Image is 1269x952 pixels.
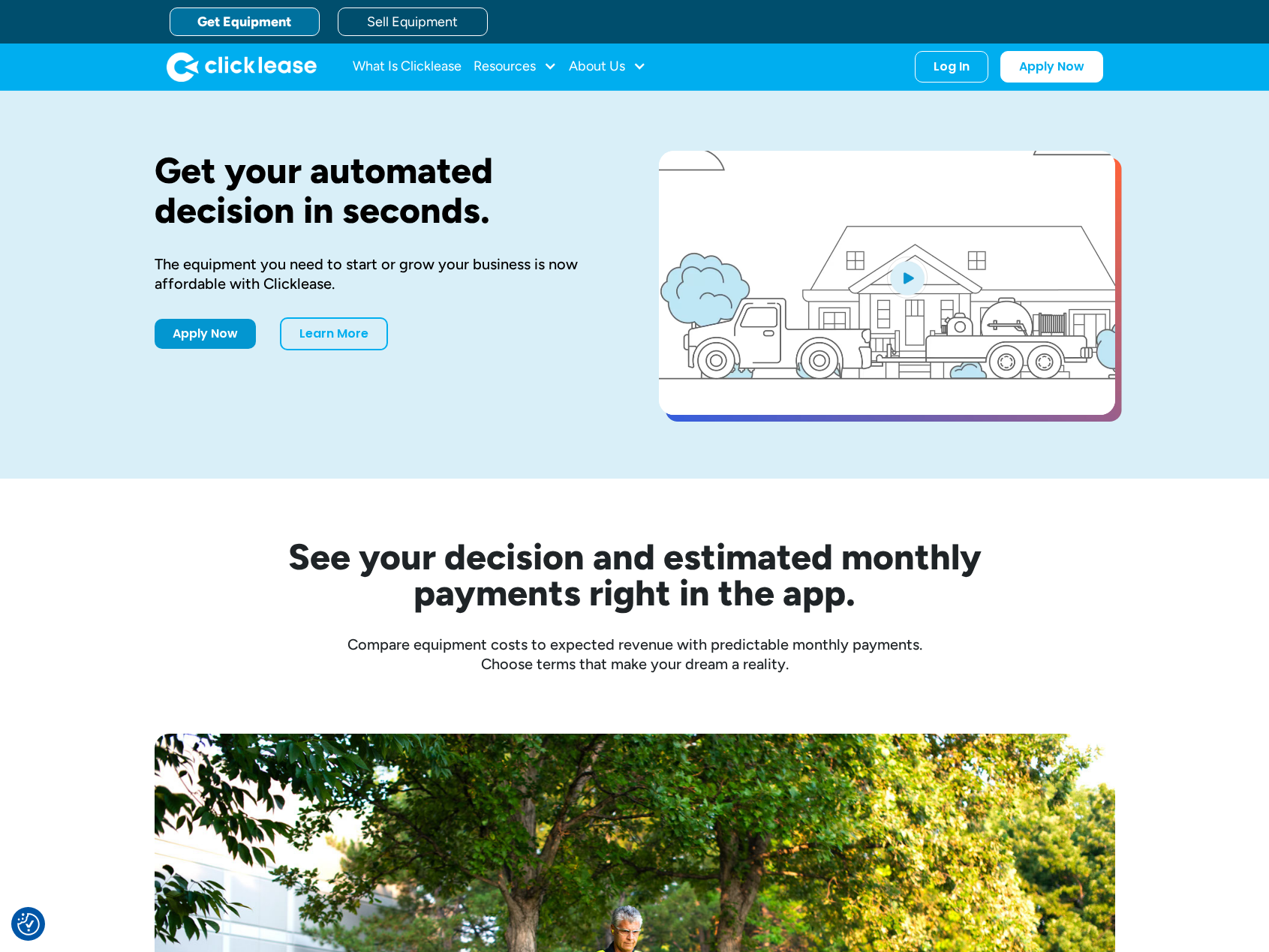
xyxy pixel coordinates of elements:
[155,635,1115,674] div: Compare equipment costs to expected revenue with predictable monthly payments. Choose terms that ...
[887,257,928,299] img: Blue play button logo on a light blue circular background
[167,52,317,82] a: home
[215,539,1055,611] h2: See your decision and estimated monthly payments right in the app.
[17,913,40,935] button: Consent Preferences
[167,52,317,82] img: Clicklease logo
[155,151,611,230] h1: Get your automated decision in seconds.
[934,59,970,74] div: Log In
[17,913,40,935] img: Revisit consent button
[338,8,488,36] a: Sell Equipment
[353,52,462,82] a: What Is Clicklease
[155,319,256,349] a: Apply Now
[280,317,388,350] a: Learn More
[1000,51,1103,83] a: Apply Now
[170,8,320,36] a: Get Equipment
[569,52,646,82] div: About Us
[155,254,611,293] div: The equipment you need to start or grow your business is now affordable with Clicklease.
[474,52,557,82] div: Resources
[659,151,1115,415] a: open lightbox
